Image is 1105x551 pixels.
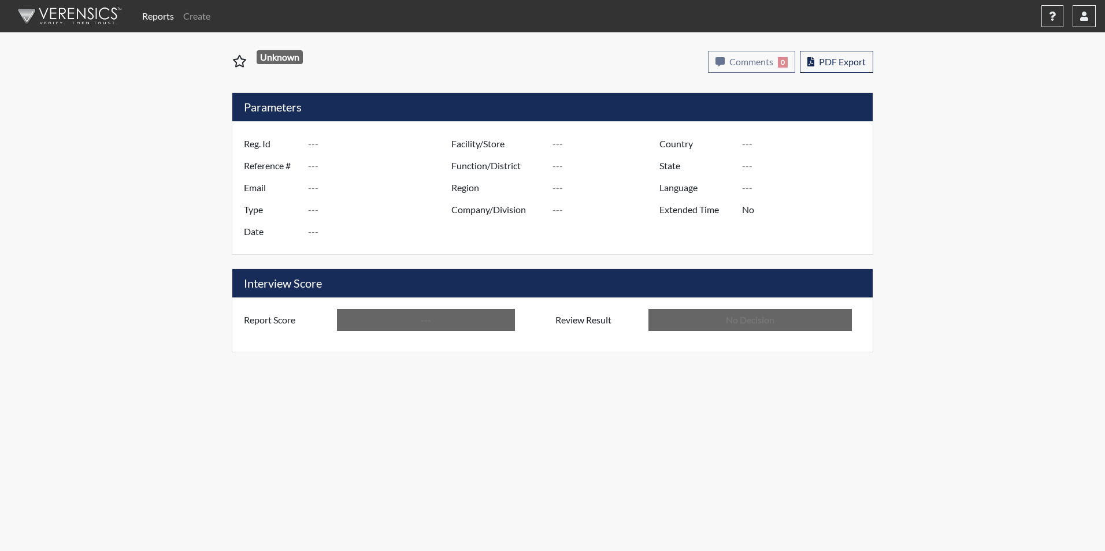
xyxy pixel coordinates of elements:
input: --- [308,155,454,177]
input: --- [552,155,662,177]
button: Comments0 [708,51,795,73]
label: Reference # [235,155,308,177]
input: --- [552,177,662,199]
span: Comments [729,56,773,67]
label: Company/Division [443,199,552,221]
label: Region [443,177,552,199]
input: --- [308,177,454,199]
label: State [651,155,742,177]
input: --- [742,133,870,155]
label: Email [235,177,308,199]
label: Extended Time [651,199,742,221]
label: Date [235,221,308,243]
label: Type [235,199,308,221]
label: Reg. Id [235,133,308,155]
input: --- [742,155,870,177]
label: Facility/Store [443,133,552,155]
input: --- [552,199,662,221]
input: --- [308,199,454,221]
label: Function/District [443,155,552,177]
label: Language [651,177,742,199]
h5: Parameters [232,93,873,121]
input: --- [552,133,662,155]
input: --- [337,309,515,331]
a: Create [179,5,215,28]
input: --- [308,133,454,155]
span: 0 [778,57,788,68]
input: --- [742,199,870,221]
label: Review Result [547,309,648,331]
input: --- [308,221,454,243]
label: Report Score [235,309,337,331]
label: Country [651,133,742,155]
button: PDF Export [800,51,873,73]
input: --- [742,177,870,199]
a: Reports [138,5,179,28]
h5: Interview Score [232,269,873,297]
span: PDF Export [819,56,866,67]
input: No Decision [648,309,852,331]
span: Unknown [257,50,303,64]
